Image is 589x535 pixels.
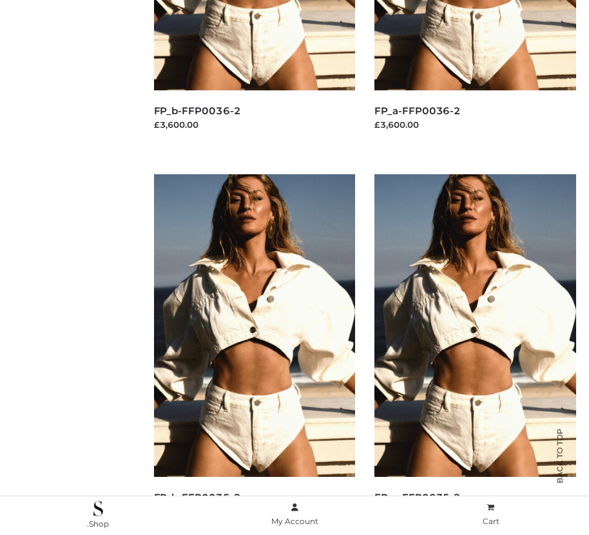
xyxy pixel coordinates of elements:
[483,516,499,526] span: Cart
[374,105,461,117] a: FP_a-FFP0036-2
[197,500,393,529] a: My Account
[544,451,576,483] span: Back to top
[154,118,356,131] div: £3,600.00
[374,491,461,503] a: FP_a-FFP0035-2
[374,118,576,131] div: £3,600.00
[87,519,109,529] span: .Shop
[154,491,241,503] a: FP_b-FFP0035-2
[154,105,241,117] a: FP_b-FFP0036-2
[93,501,103,516] img: .Shop
[392,500,589,529] a: Cart
[271,516,318,526] span: My Account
